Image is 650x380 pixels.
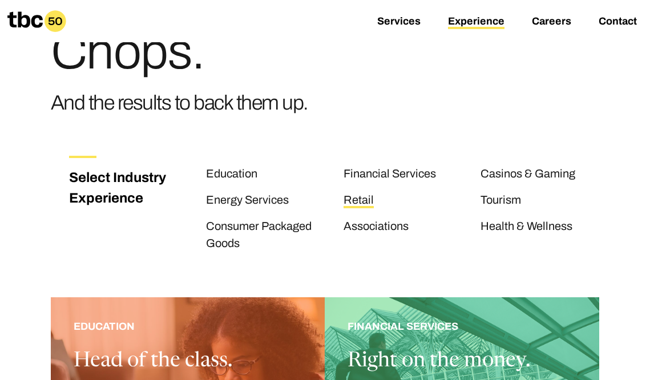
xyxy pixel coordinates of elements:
[532,15,571,29] a: Careers
[344,167,436,182] a: Financial Services
[448,15,504,29] a: Experience
[481,193,521,208] a: Tourism
[51,86,308,119] h3: And the results to back them up.
[599,15,637,29] a: Contact
[481,167,575,182] a: Casinos & Gaming
[69,167,179,208] h3: Select Industry Experience
[377,15,421,29] a: Services
[481,220,572,235] a: Health & Wellness
[206,167,257,182] a: Education
[344,193,374,208] a: Retail
[344,220,409,235] a: Associations
[51,27,308,77] h1: Chops.
[206,220,312,252] a: Consumer Packaged Goods
[206,193,289,208] a: Energy Services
